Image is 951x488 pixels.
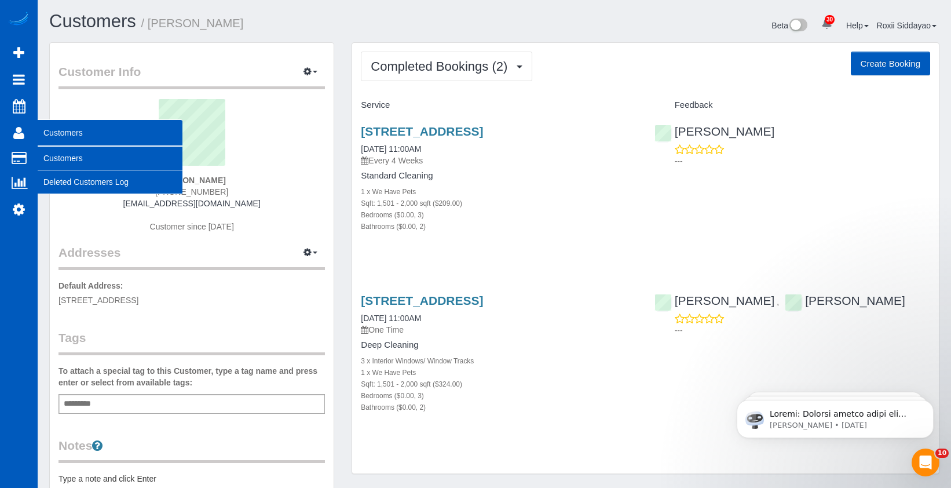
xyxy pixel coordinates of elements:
strong: [PERSON_NAME] [158,176,225,185]
small: Sqft: 1,501 - 2,000 sqft ($209.00) [361,199,462,207]
small: Bathrooms ($0.00, 2) [361,223,426,231]
a: [STREET_ADDRESS] [361,294,483,307]
button: Completed Bookings (2) [361,52,532,81]
span: 10 [935,449,949,458]
label: To attach a special tag to this Customer, type a tag name and press enter or select from availabl... [58,365,325,388]
a: [PERSON_NAME] [654,125,775,138]
p: --- [675,155,930,167]
small: 3 x Interior Windows/ Window Tracks [361,357,474,365]
h4: Feedback [654,100,930,110]
span: 30 [825,15,835,24]
a: 30 [815,12,838,37]
legend: Tags [58,329,325,355]
span: Customers [38,119,182,146]
small: 1 x We Have Pets [361,188,416,196]
a: [PERSON_NAME] [654,294,775,307]
span: , [777,297,779,307]
legend: Customer Info [58,63,325,89]
a: Deleted Customers Log [38,170,182,194]
span: Completed Bookings (2) [371,59,513,74]
a: Roxii Siddayao [877,21,937,30]
img: New interface [788,19,807,34]
p: Every 4 Weeks [361,155,637,166]
h4: Service [361,100,637,110]
small: Bedrooms ($0.00, 3) [361,211,423,219]
small: Sqft: 1,501 - 2,000 sqft ($324.00) [361,380,462,388]
button: Create Booking [851,52,930,76]
span: [PHONE_NUMBER] [155,187,228,196]
iframe: Intercom notifications message [719,376,951,457]
a: [EMAIL_ADDRESS][DOMAIN_NAME] [123,199,261,208]
small: / [PERSON_NAME] [141,17,244,30]
ul: Customers [38,146,182,194]
p: --- [675,325,930,336]
span: Customer since [DATE] [150,222,234,231]
a: [DATE] 11:00AM [361,144,421,154]
h4: Standard Cleaning [361,171,637,181]
a: Customers [49,11,136,31]
img: Automaid Logo [7,12,30,28]
p: One Time [361,324,637,336]
small: 1 x We Have Pets [361,369,416,377]
h4: Deep Cleaning [361,340,637,350]
label: Default Address: [58,280,123,292]
a: Customers [38,147,182,170]
a: Help [846,21,869,30]
a: Beta [771,21,807,30]
small: Bathrooms ($0.00, 2) [361,403,426,411]
pre: Type a note and click Enter [58,473,325,485]
a: [PERSON_NAME] [785,294,905,307]
small: Bedrooms ($0.00, 3) [361,392,423,400]
legend: Notes [58,437,325,463]
a: [DATE] 11:00AM [361,314,421,323]
a: [STREET_ADDRESS] [361,125,483,138]
iframe: Intercom live chat [912,449,939,476]
span: [STREET_ADDRESS] [58,296,138,305]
